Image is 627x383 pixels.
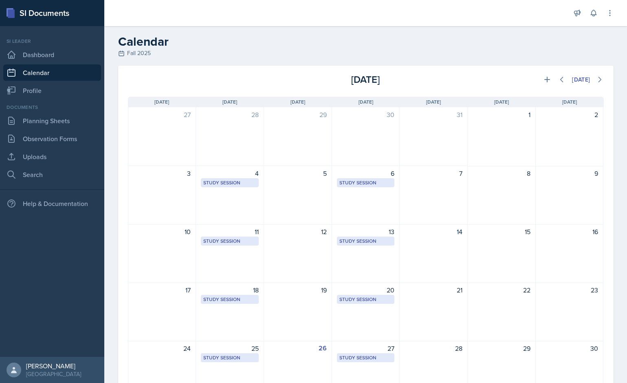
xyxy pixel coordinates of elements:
div: 30 [337,110,395,120]
a: Observation Forms [3,131,101,147]
div: 28 [405,343,462,353]
span: [DATE] [426,98,441,106]
div: 27 [133,110,191,120]
div: 13 [337,227,395,237]
a: Search [3,166,101,183]
div: 29 [269,110,327,120]
div: 20 [337,285,395,295]
div: 21 [405,285,462,295]
div: Study Session [339,296,392,303]
h2: Calendar [118,34,614,49]
div: 19 [269,285,327,295]
div: 18 [201,285,259,295]
div: [DATE] [572,76,590,83]
div: 26 [269,343,327,353]
a: Profile [3,82,101,99]
span: [DATE] [222,98,237,106]
a: Calendar [3,64,101,81]
button: [DATE] [567,73,595,86]
div: 29 [473,343,530,353]
div: 16 [541,227,598,237]
div: 25 [201,343,259,353]
div: [PERSON_NAME] [26,362,81,370]
div: Study Session [339,354,392,361]
div: 10 [133,227,191,237]
div: 17 [133,285,191,295]
div: 27 [337,343,395,353]
div: Documents [3,104,101,111]
div: Study Session [203,296,256,303]
div: 3 [133,168,191,178]
div: 30 [541,343,598,353]
div: [GEOGRAPHIC_DATA] [26,370,81,378]
div: 15 [473,227,530,237]
div: 6 [337,168,395,178]
a: Uploads [3,148,101,165]
span: [DATE] [290,98,305,106]
div: 24 [133,343,191,353]
span: [DATE] [154,98,169,106]
div: 8 [473,168,530,178]
div: 22 [473,285,530,295]
div: 12 [269,227,327,237]
div: 4 [201,168,259,178]
div: 9 [541,168,598,178]
div: 28 [201,110,259,120]
div: Help & Documentation [3,195,101,212]
span: [DATE] [359,98,373,106]
div: 23 [541,285,598,295]
span: [DATE] [494,98,509,106]
div: 1 [473,110,530,120]
a: Planning Sheets [3,113,101,129]
div: Study Session [339,237,392,245]
div: [DATE] [286,72,445,87]
div: 14 [405,227,462,237]
div: 5 [269,168,327,178]
span: [DATE] [562,98,577,106]
div: 2 [541,110,598,120]
div: Study Session [203,179,256,186]
div: Si leader [3,38,101,45]
div: Study Session [203,354,256,361]
a: Dashboard [3,46,101,63]
div: Study Session [203,237,256,245]
div: Study Session [339,179,392,186]
div: 7 [405,168,462,178]
div: 11 [201,227,259,237]
div: 31 [405,110,462,120]
div: Fall 2025 [118,49,614,58]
